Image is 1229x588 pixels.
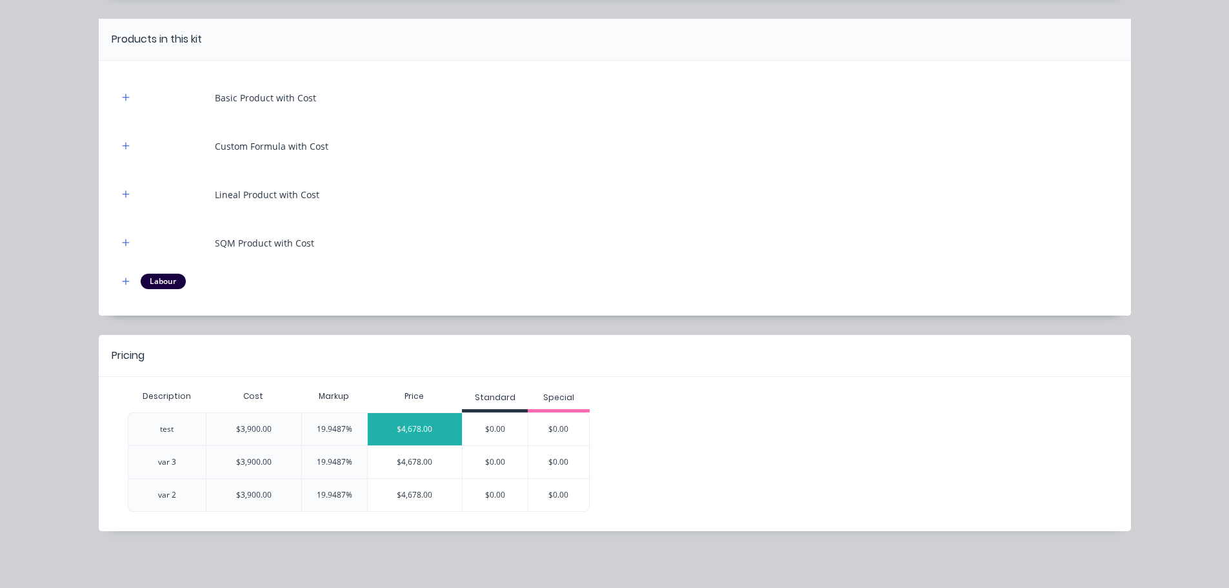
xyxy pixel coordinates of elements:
[463,446,528,478] div: $0.00
[528,479,589,511] div: $0.00
[215,139,328,153] div: Custom Formula with Cost
[215,236,314,250] div: SQM Product with Cost
[463,413,528,445] div: $0.00
[132,380,201,412] div: Description
[206,445,301,478] div: $3,900.00
[160,423,174,435] div: test
[528,413,589,445] div: $0.00
[368,446,463,478] div: $4,678.00
[215,188,319,201] div: Lineal Product with Cost
[543,392,574,403] div: Special
[158,456,176,468] div: var 3
[141,274,186,289] div: Labour
[368,413,463,445] div: $4,678.00
[215,91,316,105] div: Basic Product with Cost
[368,479,463,511] div: $4,678.00
[301,383,367,409] div: Markup
[301,412,367,445] div: 19.9487%
[301,478,367,512] div: 19.9487%
[112,32,202,47] div: Products in this kit
[206,383,301,409] div: Cost
[463,479,528,511] div: $0.00
[206,478,301,512] div: $3,900.00
[528,446,589,478] div: $0.00
[158,489,176,501] div: var 2
[367,383,463,409] div: Price
[301,445,367,478] div: 19.9487%
[206,412,301,445] div: $3,900.00
[475,392,515,403] div: Standard
[112,348,145,363] div: Pricing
